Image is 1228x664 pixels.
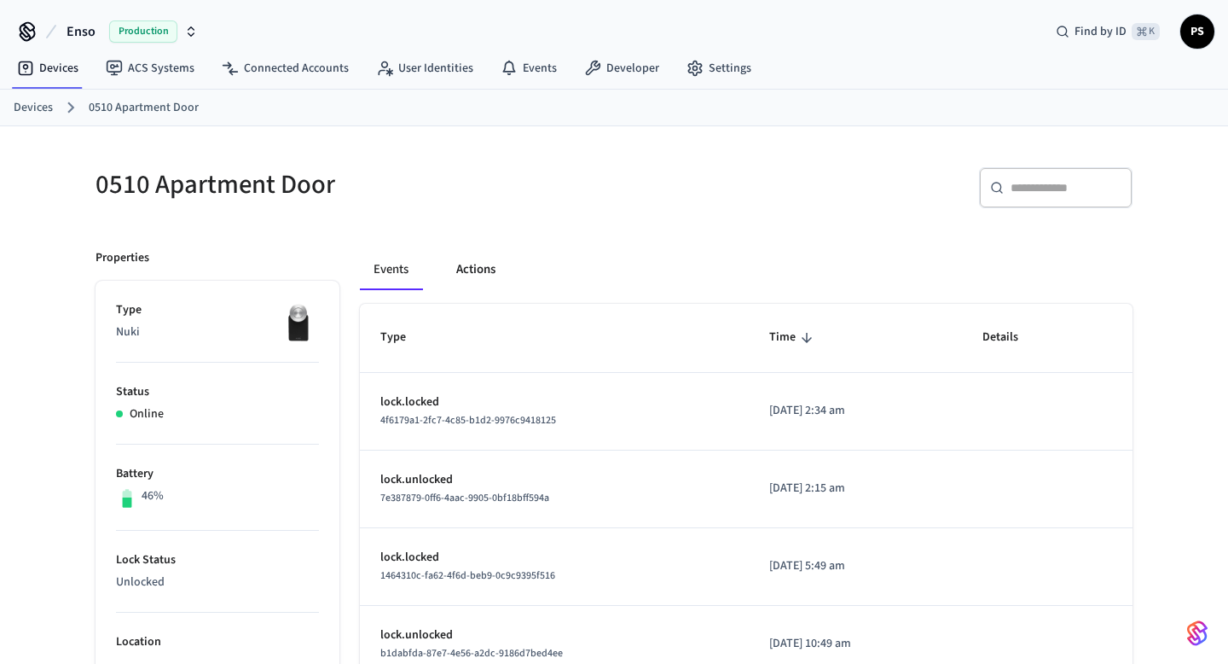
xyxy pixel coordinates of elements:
p: Unlocked [116,574,319,591]
p: Location [116,633,319,651]
p: Online [130,405,164,423]
span: b1dabfda-87e7-4e56-a2dc-9186d7bed4ee [380,646,563,661]
button: Actions [443,249,509,290]
span: 4f6179a1-2fc7-4c85-b1d2-9976c9418125 [380,413,556,428]
span: Details [982,324,1040,351]
a: Developer [571,53,673,84]
button: PS [1180,15,1214,49]
a: Settings [673,53,765,84]
p: lock.unlocked [380,471,728,489]
a: Devices [14,99,53,117]
p: Properties [96,249,149,267]
p: Type [116,301,319,319]
div: Find by ID⌘ K [1042,16,1173,47]
a: 0510 Apartment Door [89,99,199,117]
h5: 0510 Apartment Door [96,167,604,202]
p: [DATE] 10:49 am [769,635,941,653]
a: Devices [3,53,92,84]
span: Time [769,324,818,351]
p: lock.locked [380,393,728,411]
p: Status [116,383,319,401]
a: User Identities [362,53,487,84]
a: ACS Systems [92,53,208,84]
p: lock.locked [380,549,728,567]
p: Battery [116,465,319,483]
span: Find by ID [1074,23,1127,40]
span: Enso [67,21,96,42]
p: Nuki [116,323,319,341]
span: Production [109,20,177,43]
span: Type [380,324,428,351]
p: [DATE] 2:34 am [769,402,941,420]
img: SeamLogoGradient.69752ec5.svg [1187,620,1208,647]
p: [DATE] 2:15 am [769,480,941,498]
span: PS [1182,16,1213,47]
button: Events [360,249,422,290]
a: Events [487,53,571,84]
a: Connected Accounts [208,53,362,84]
p: [DATE] 5:49 am [769,557,941,575]
p: Lock Status [116,551,319,569]
img: Nuki Smart Lock 3.0 Pro Black, Front [276,301,319,344]
span: 7e387879-0ff6-4aac-9905-0bf18bff594a [380,491,549,505]
p: 46% [142,487,164,505]
span: 1464310c-fa62-4f6d-beb9-0c9c9395f516 [380,568,555,583]
p: lock.unlocked [380,626,728,644]
span: ⌘ K [1132,23,1160,40]
div: ant example [360,249,1132,290]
